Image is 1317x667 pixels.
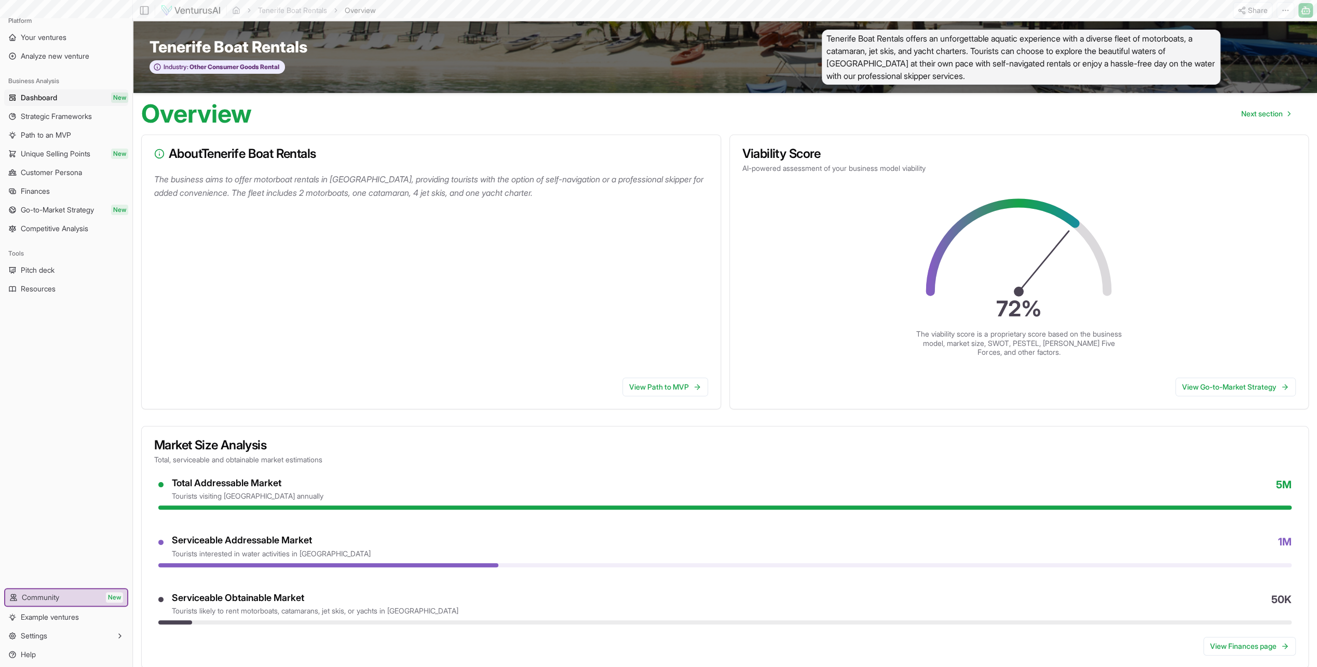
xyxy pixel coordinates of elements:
[21,92,57,103] span: Dashboard
[4,262,128,278] a: Pitch deck
[4,281,128,297] a: Resources
[21,149,90,159] span: Unique Selling Points
[4,127,128,143] a: Path to an MVP
[4,245,128,262] div: Tools
[188,63,279,71] span: Other Consumer Goods Rental
[150,37,307,56] span: Tenerife Boat Rentals
[1203,637,1296,656] a: View Finances page
[21,284,56,294] span: Resources
[164,63,188,71] span: Industry:
[4,29,128,46] a: Your ventures
[996,296,1042,322] text: 72 %
[154,172,712,199] p: The business aims to offer motorboat rentals in [GEOGRAPHIC_DATA], providing tourists with the op...
[106,592,123,603] span: New
[172,535,371,546] div: Serviceable Addressable Market
[4,609,128,625] a: Example ventures
[1233,103,1298,124] a: Go to next page
[21,167,82,178] span: Customer Persona
[4,202,128,218] a: Go-to-Market StrategyNew
[4,646,128,663] a: Help
[21,51,89,61] span: Analyze new venture
[21,265,55,275] span: Pitch deck
[4,183,128,199] a: Finances
[21,186,50,196] span: Finances
[4,12,128,29] div: Platform
[154,439,1296,451] h3: Market Size Analysis
[21,649,36,660] span: Help
[172,491,323,501] div: tourists visiting [GEOGRAPHIC_DATA] annually
[5,589,127,606] a: CommunityNew
[172,549,371,559] div: tourists interested in water activities in [GEOGRAPHIC_DATA]
[4,164,128,181] a: Customer Persona
[1276,477,1292,502] span: 5M
[141,101,252,126] h1: Overview
[154,148,708,160] h3: About Tenerife Boat Rentals
[622,378,708,396] a: View Path to MVP
[822,30,1220,85] span: Tenerife Boat Rentals offers an unforgettable aquatic experience with a diverse fleet of motorboa...
[4,145,128,162] a: Unique Selling PointsNew
[150,60,285,74] button: Industry:Other Consumer Goods Rental
[742,148,1296,160] h3: Viability Score
[111,149,128,159] span: New
[22,592,59,603] span: Community
[21,205,94,215] span: Go-to-Market Strategy
[21,223,88,234] span: Competitive Analysis
[21,130,71,140] span: Path to an MVP
[154,455,1296,465] p: Total, serviceable and obtainable market estimations
[21,612,79,622] span: Example ventures
[172,477,323,489] div: Total Addressable Market
[111,92,128,103] span: New
[111,205,128,215] span: New
[1175,378,1296,396] a: View Go-to-Market Strategy
[172,592,458,604] div: Serviceable Obtainable Market
[1271,592,1292,617] span: 50K
[172,606,458,616] div: tourists likely to rent motorboats, catamarans, jet skis, or yachts in [GEOGRAPHIC_DATA]
[21,111,92,122] span: Strategic Frameworks
[4,220,128,237] a: Competitive Analysis
[915,329,1123,357] p: The viability score is a proprietary score based on the business model, market size, SWOT, PESTEL...
[4,73,128,89] div: Business Analysis
[21,631,47,641] span: Settings
[742,163,1296,174] p: AI-powered assessment of your business model viability
[1241,109,1283,119] span: Next section
[1233,103,1298,124] nav: pagination
[1278,535,1292,559] span: 1M
[4,89,128,106] a: DashboardNew
[4,108,128,125] a: Strategic Frameworks
[4,628,128,644] button: Settings
[21,32,66,43] span: Your ventures
[4,48,128,64] a: Analyze new venture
